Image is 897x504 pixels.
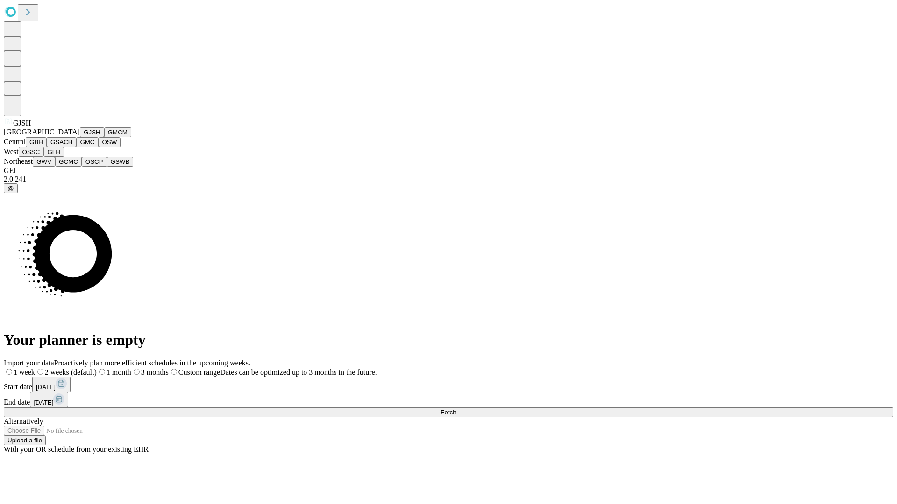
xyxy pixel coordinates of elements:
button: [DATE] [32,377,71,392]
input: 3 months [134,369,140,375]
input: 2 weeks (default) [37,369,43,375]
span: Northeast [4,157,33,165]
button: OSW [99,137,121,147]
span: [DATE] [34,399,53,406]
span: 1 month [107,368,131,376]
button: GLH [43,147,64,157]
button: OSCP [82,157,107,167]
span: West [4,147,19,155]
span: GJSH [13,119,31,127]
span: 1 week [14,368,35,376]
input: 1 week [6,369,12,375]
div: Start date [4,377,893,392]
span: 2 weeks (default) [45,368,97,376]
button: GBH [26,137,47,147]
button: [DATE] [30,392,68,407]
span: [DATE] [36,384,56,391]
button: Upload a file [4,435,46,445]
h1: Your planner is empty [4,331,893,349]
span: With your OR schedule from your existing EHR [4,445,149,453]
span: [GEOGRAPHIC_DATA] [4,128,80,136]
span: 3 months [141,368,169,376]
button: GCMC [55,157,82,167]
button: GWV [33,157,55,167]
div: GEI [4,167,893,175]
span: Fetch [441,409,456,416]
span: Dates can be optimized up to 3 months in the future. [220,368,377,376]
div: 2.0.241 [4,175,893,183]
button: GSWB [107,157,134,167]
span: Custom range [178,368,220,376]
span: Import your data [4,359,54,367]
input: Custom rangeDates can be optimized up to 3 months in the future. [171,369,177,375]
button: @ [4,183,18,193]
span: @ [7,185,14,192]
button: GSACH [47,137,76,147]
div: End date [4,392,893,407]
button: GJSH [80,127,104,137]
input: 1 month [99,369,105,375]
button: GMCM [104,127,131,137]
span: Alternatively [4,417,43,425]
button: GMC [76,137,98,147]
span: Central [4,138,26,146]
button: OSSC [19,147,44,157]
span: Proactively plan more efficient schedules in the upcoming weeks. [54,359,250,367]
button: Fetch [4,407,893,417]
